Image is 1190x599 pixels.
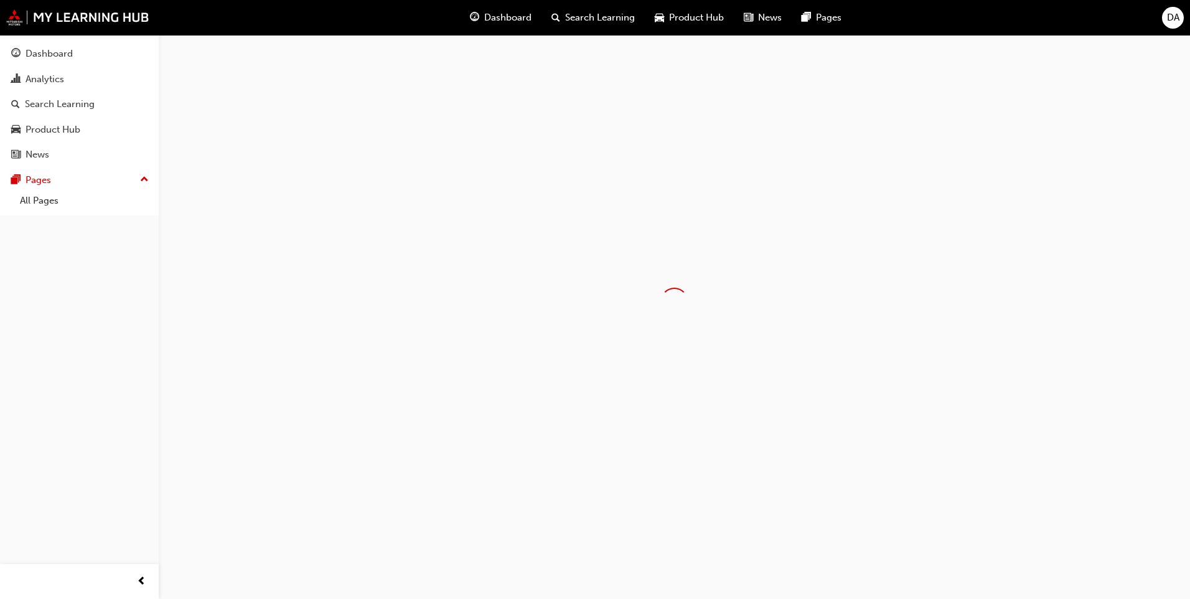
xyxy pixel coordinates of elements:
[802,10,811,26] span: pages-icon
[792,5,851,31] a: pages-iconPages
[5,143,154,166] a: News
[5,40,154,169] button: DashboardAnalyticsSearch LearningProduct HubNews
[816,11,841,25] span: Pages
[15,191,154,210] a: All Pages
[758,11,782,25] span: News
[5,93,154,116] a: Search Learning
[11,49,21,60] span: guage-icon
[5,169,154,192] button: Pages
[565,11,635,25] span: Search Learning
[11,99,20,110] span: search-icon
[11,175,21,186] span: pages-icon
[484,11,532,25] span: Dashboard
[26,148,49,162] div: News
[25,97,95,111] div: Search Learning
[5,42,154,65] a: Dashboard
[1162,7,1184,29] button: DA
[11,149,21,161] span: news-icon
[26,173,51,187] div: Pages
[744,10,753,26] span: news-icon
[5,68,154,91] a: Analytics
[26,72,64,87] div: Analytics
[26,47,73,61] div: Dashboard
[551,10,560,26] span: search-icon
[11,125,21,136] span: car-icon
[460,5,541,31] a: guage-iconDashboard
[470,10,479,26] span: guage-icon
[137,574,146,590] span: prev-icon
[5,118,154,141] a: Product Hub
[26,123,80,137] div: Product Hub
[11,74,21,85] span: chart-icon
[669,11,724,25] span: Product Hub
[1167,11,1179,25] span: DA
[140,172,149,188] span: up-icon
[6,9,149,26] img: mmal
[541,5,645,31] a: search-iconSearch Learning
[645,5,734,31] a: car-iconProduct Hub
[655,10,664,26] span: car-icon
[734,5,792,31] a: news-iconNews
